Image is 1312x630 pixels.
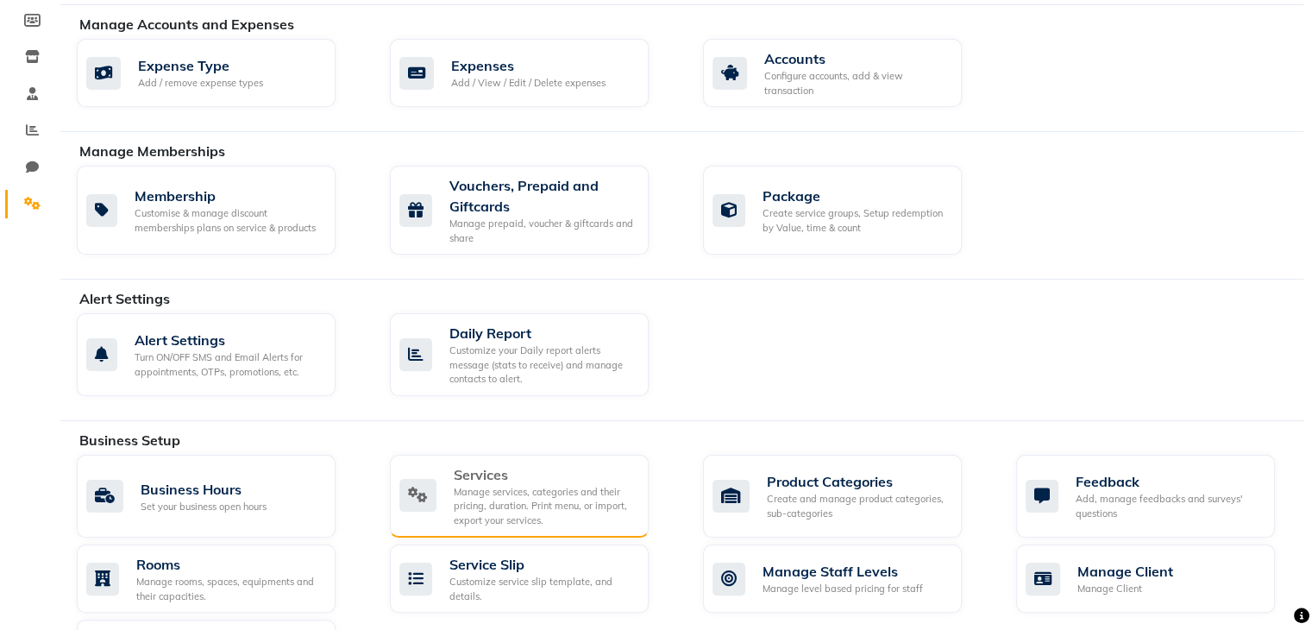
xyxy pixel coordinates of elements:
[763,582,923,596] div: Manage level based pricing for staff
[449,175,635,217] div: Vouchers, Prepaid and Giftcards
[1076,492,1261,520] div: Add, manage feedbacks and surveys' questions
[77,313,364,396] a: Alert SettingsTurn ON/OFF SMS and Email Alerts for appointments, OTPs, promotions, etc.
[141,479,267,500] div: Business Hours
[449,554,635,575] div: Service Slip
[764,48,948,69] div: Accounts
[390,545,677,613] a: Service SlipCustomize service slip template, and details.
[767,492,948,520] div: Create and manage product categories, sub-categories
[449,323,635,343] div: Daily Report
[77,545,364,613] a: RoomsManage rooms, spaces, equipments and their capacities.
[136,575,322,603] div: Manage rooms, spaces, equipments and their capacities.
[390,455,677,539] a: ServicesManage services, categories and their pricing, duration. Print menu, or import, export yo...
[1077,561,1173,582] div: Manage Client
[136,554,322,575] div: Rooms
[449,575,635,603] div: Customize service slip template, and details.
[135,206,322,235] div: Customise & manage discount memberships plans on service & products
[703,39,990,107] a: AccountsConfigure accounts, add & view transaction
[135,330,322,350] div: Alert Settings
[390,313,677,396] a: Daily ReportCustomize your Daily report alerts message (stats to receive) and manage contacts to ...
[703,166,990,255] a: PackageCreate service groups, Setup redemption by Value, time & count
[141,500,267,514] div: Set your business open hours
[1016,455,1303,539] a: FeedbackAdd, manage feedbacks and surveys' questions
[449,217,635,245] div: Manage prepaid, voucher & giftcards and share
[449,343,635,387] div: Customize your Daily report alerts message (stats to receive) and manage contacts to alert.
[135,186,322,206] div: Membership
[77,166,364,255] a: MembershipCustomise & manage discount memberships plans on service & products
[77,455,364,539] a: Business HoursSet your business open hours
[763,206,948,235] div: Create service groups, Setup redemption by Value, time & count
[763,186,948,206] div: Package
[703,455,990,539] a: Product CategoriesCreate and manage product categories, sub-categories
[764,69,948,98] div: Configure accounts, add & view transaction
[138,76,263,91] div: Add / remove expense types
[703,545,990,613] a: Manage Staff LevelsManage level based pricing for staff
[390,39,677,107] a: ExpensesAdd / View / Edit / Delete expenses
[77,39,364,107] a: Expense TypeAdd / remove expense types
[1016,545,1303,613] a: Manage ClientManage Client
[1077,582,1173,596] div: Manage Client
[390,166,677,255] a: Vouchers, Prepaid and GiftcardsManage prepaid, voucher & giftcards and share
[451,76,606,91] div: Add / View / Edit / Delete expenses
[451,55,606,76] div: Expenses
[138,55,263,76] div: Expense Type
[454,464,635,485] div: Services
[454,485,635,528] div: Manage services, categories and their pricing, duration. Print menu, or import, export your servi...
[763,561,923,582] div: Manage Staff Levels
[135,350,322,379] div: Turn ON/OFF SMS and Email Alerts for appointments, OTPs, promotions, etc.
[767,471,948,492] div: Product Categories
[1076,471,1261,492] div: Feedback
